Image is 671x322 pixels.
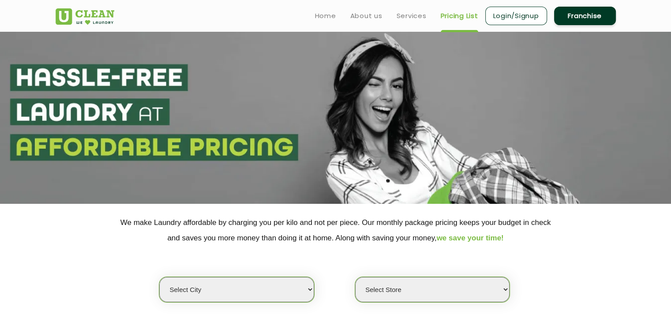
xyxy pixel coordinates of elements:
a: Pricing List [441,11,478,21]
p: We make Laundry affordable by charging you per kilo and not per piece. Our monthly package pricin... [56,215,616,246]
a: Login/Signup [485,7,547,25]
span: we save your time! [437,234,504,242]
a: Home [315,11,336,21]
a: Franchise [554,7,616,25]
img: UClean Laundry and Dry Cleaning [56,8,114,25]
a: Services [397,11,427,21]
a: About us [350,11,382,21]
